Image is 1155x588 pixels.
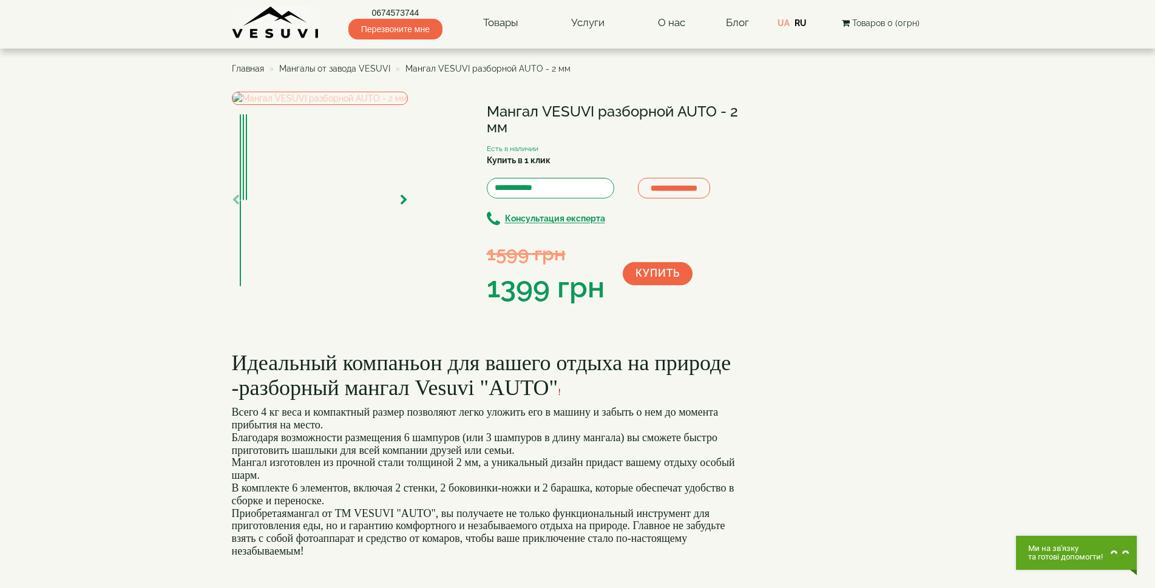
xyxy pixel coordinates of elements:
[239,376,558,400] span: разборный мангал Vesuvi "AUTO"
[852,18,920,28] span: Товаров 0 (0грн)
[246,114,247,200] img: Мангал VESUVI разборной AUTO - 2 мм
[794,18,807,28] a: RU
[487,154,550,166] label: Купить в 1 клик
[777,18,790,28] a: UA
[232,351,731,400] font: Идеальный компаньон для вашего отдыха на природе -
[243,114,244,200] img: Мангал VESUVI разборной AUTO - 2 мм
[558,387,561,397] span: !
[240,200,241,286] img: Мангал VESUVI разборной AUTO - 2 мм
[279,64,390,73] a: Мангалы от завода VESUVI
[726,16,749,29] a: Блог
[505,214,605,224] b: Консультация експерта
[487,104,742,136] h1: Мангал VESUVI разборной AUTO - 2 мм
[348,19,442,39] span: Перезвоните мне
[287,507,436,519] span: мангал от ТМ VESUVI "AUTO"
[1028,544,1103,553] span: Ми на зв'язку
[232,64,264,73] a: Главная
[559,9,617,37] a: Услуги
[1028,553,1103,561] span: та готові допомогти!
[623,262,693,285] button: Купить
[646,9,697,37] a: О нас
[232,92,408,105] img: Мангал VESUVI разборной AUTO - 2 мм
[471,9,530,37] a: Товары
[348,7,442,19] a: 0674573744
[405,64,571,73] span: Мангал VESUVI разборной AUTO - 2 мм
[487,267,605,308] div: 1399 грн
[232,406,735,557] font: Всего 4 кг веса и компактный размер позволяют легко уложить его в машину и забыть о нем до момент...
[232,6,320,39] img: Завод VESUVI
[1016,536,1137,570] button: Chat button
[487,144,538,153] small: Есть в наличии
[240,114,241,200] img: Мангал VESUVI разборной AUTO - 2 мм
[838,16,923,30] button: Товаров 0 (0грн)
[487,240,605,267] div: 1599 грн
